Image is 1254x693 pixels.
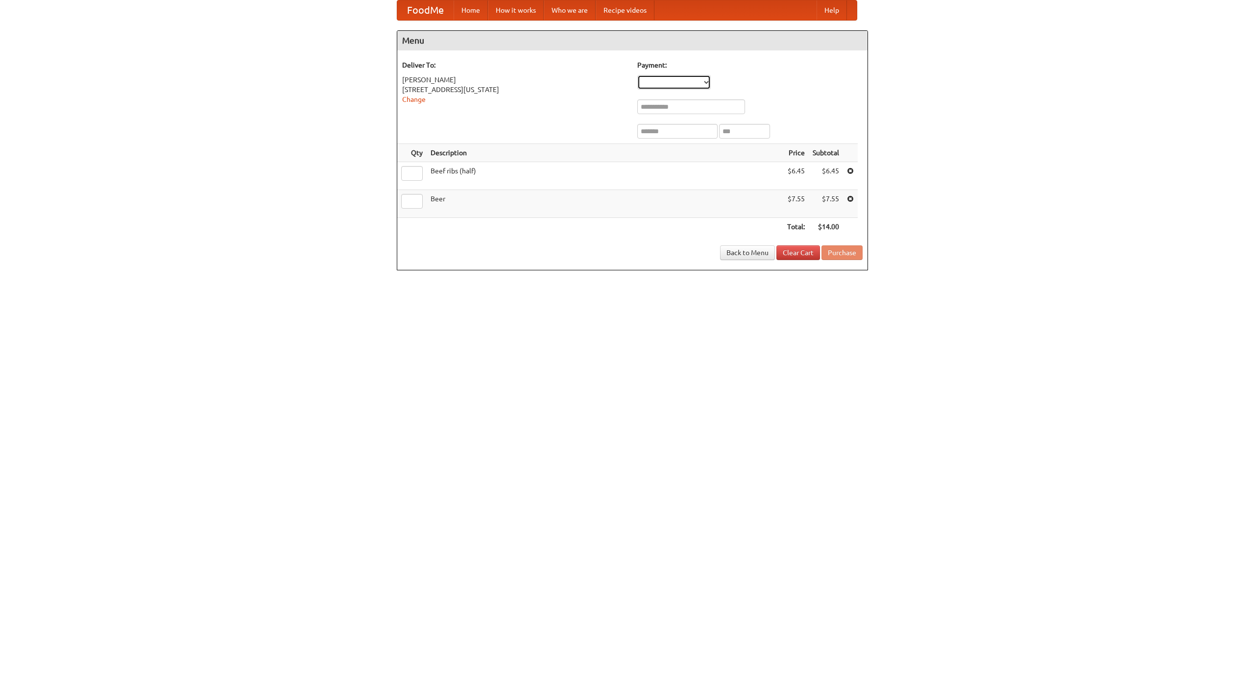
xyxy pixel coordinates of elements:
[488,0,544,20] a: How it works
[809,162,843,190] td: $6.45
[776,245,820,260] a: Clear Cart
[783,144,809,162] th: Price
[427,162,783,190] td: Beef ribs (half)
[402,96,426,103] a: Change
[397,144,427,162] th: Qty
[397,31,868,50] h4: Menu
[809,190,843,218] td: $7.55
[720,245,775,260] a: Back to Menu
[637,60,863,70] h5: Payment:
[809,218,843,236] th: $14.00
[402,85,627,95] div: [STREET_ADDRESS][US_STATE]
[402,60,627,70] h5: Deliver To:
[397,0,454,20] a: FoodMe
[402,75,627,85] div: [PERSON_NAME]
[427,144,783,162] th: Description
[817,0,847,20] a: Help
[783,218,809,236] th: Total:
[596,0,654,20] a: Recipe videos
[821,245,863,260] button: Purchase
[427,190,783,218] td: Beer
[544,0,596,20] a: Who we are
[783,162,809,190] td: $6.45
[454,0,488,20] a: Home
[809,144,843,162] th: Subtotal
[783,190,809,218] td: $7.55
